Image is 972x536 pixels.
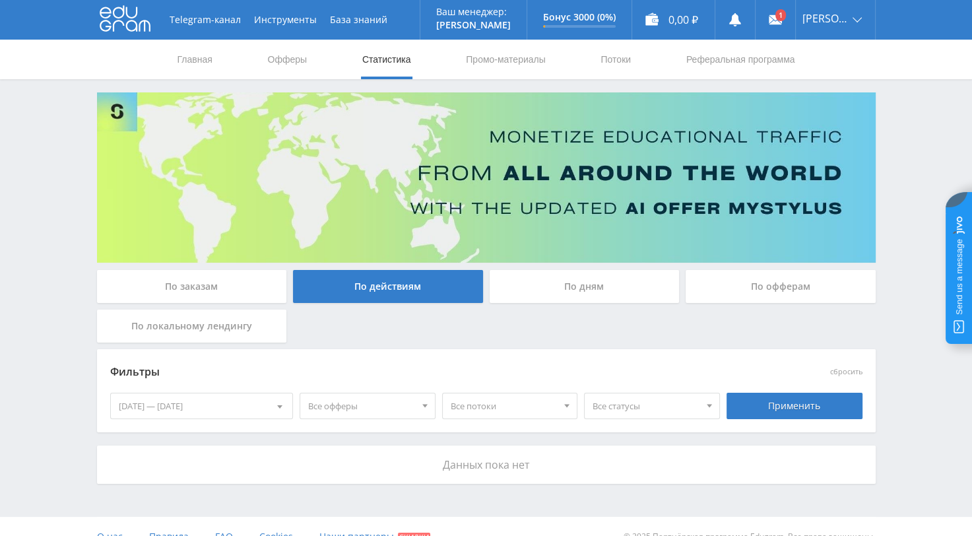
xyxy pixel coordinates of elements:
[686,270,876,303] div: По офферам
[490,270,680,303] div: По дням
[727,393,862,419] div: Применить
[110,362,673,382] div: Фильтры
[436,20,511,30] p: [PERSON_NAME]
[97,270,287,303] div: По заказам
[308,393,415,419] span: Все офферы
[176,40,214,79] a: Главная
[293,270,483,303] div: По действиям
[599,40,632,79] a: Потоки
[97,310,287,343] div: По локальному лендингу
[451,393,558,419] span: Все потоки
[267,40,309,79] a: Офферы
[465,40,546,79] a: Промо-материалы
[593,393,699,419] span: Все статусы
[97,92,876,263] img: Banner
[436,7,511,17] p: Ваш менеджер:
[543,12,616,22] p: Бонус 3000 (0%)
[685,40,796,79] a: Реферальная программа
[111,393,293,419] div: [DATE] — [DATE]
[802,13,849,24] span: [PERSON_NAME]
[110,459,862,471] p: Данных пока нет
[361,40,412,79] a: Статистика
[830,368,862,376] button: сбросить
